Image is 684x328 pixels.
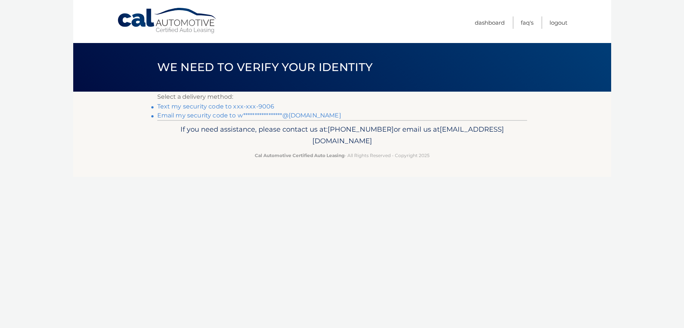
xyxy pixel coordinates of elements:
[328,125,394,134] span: [PHONE_NUMBER]
[255,153,344,158] strong: Cal Automotive Certified Auto Leasing
[157,103,275,110] a: Text my security code to xxx-xxx-9006
[521,16,533,29] a: FAQ's
[162,151,522,159] p: - All Rights Reserved - Copyright 2025
[550,16,567,29] a: Logout
[157,92,527,102] p: Select a delivery method:
[162,123,522,147] p: If you need assistance, please contact us at: or email us at
[117,7,218,34] a: Cal Automotive
[475,16,505,29] a: Dashboard
[157,60,373,74] span: We need to verify your identity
